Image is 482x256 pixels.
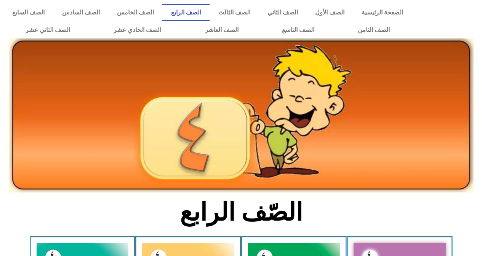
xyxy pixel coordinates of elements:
[306,4,353,21] a: الصف الأول
[336,21,412,39] a: الصف الثامن
[259,4,306,21] a: الصف الثاني
[353,4,412,21] a: الصفحة الرئيسية
[92,21,183,39] a: الصف الحادي عشر
[53,4,108,21] a: الصف السادس
[108,4,162,21] a: الصف الخامس
[4,21,92,39] a: الصف الثاني عشر
[162,4,210,21] a: الصف الرابع
[210,4,259,21] a: الصف الثالث
[115,197,367,227] h2: الصّف الرابع
[183,21,260,39] a: الصف العاشر
[4,4,53,21] a: الصف السابع
[260,21,336,39] a: الصف التاسع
